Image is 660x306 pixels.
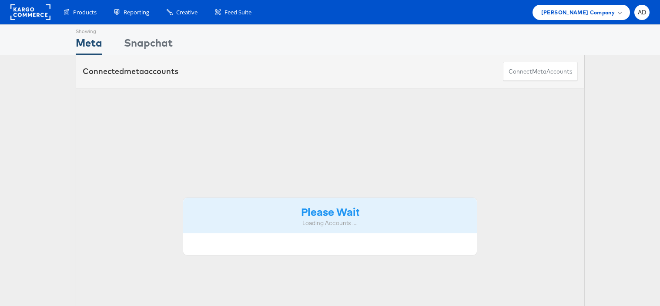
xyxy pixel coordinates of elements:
span: Reporting [124,8,149,17]
div: Connected accounts [83,66,178,77]
strong: Please Wait [301,204,359,219]
span: [PERSON_NAME] Company [541,8,615,17]
span: Creative [176,8,198,17]
div: Loading Accounts .... [190,219,471,227]
button: ConnectmetaAccounts [503,62,578,81]
span: meta [124,66,144,76]
span: meta [532,67,546,76]
div: Showing [76,25,102,35]
span: Products [73,8,97,17]
div: Snapchat [124,35,173,55]
span: Feed Suite [224,8,251,17]
span: AD [638,10,647,15]
div: Meta [76,35,102,55]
